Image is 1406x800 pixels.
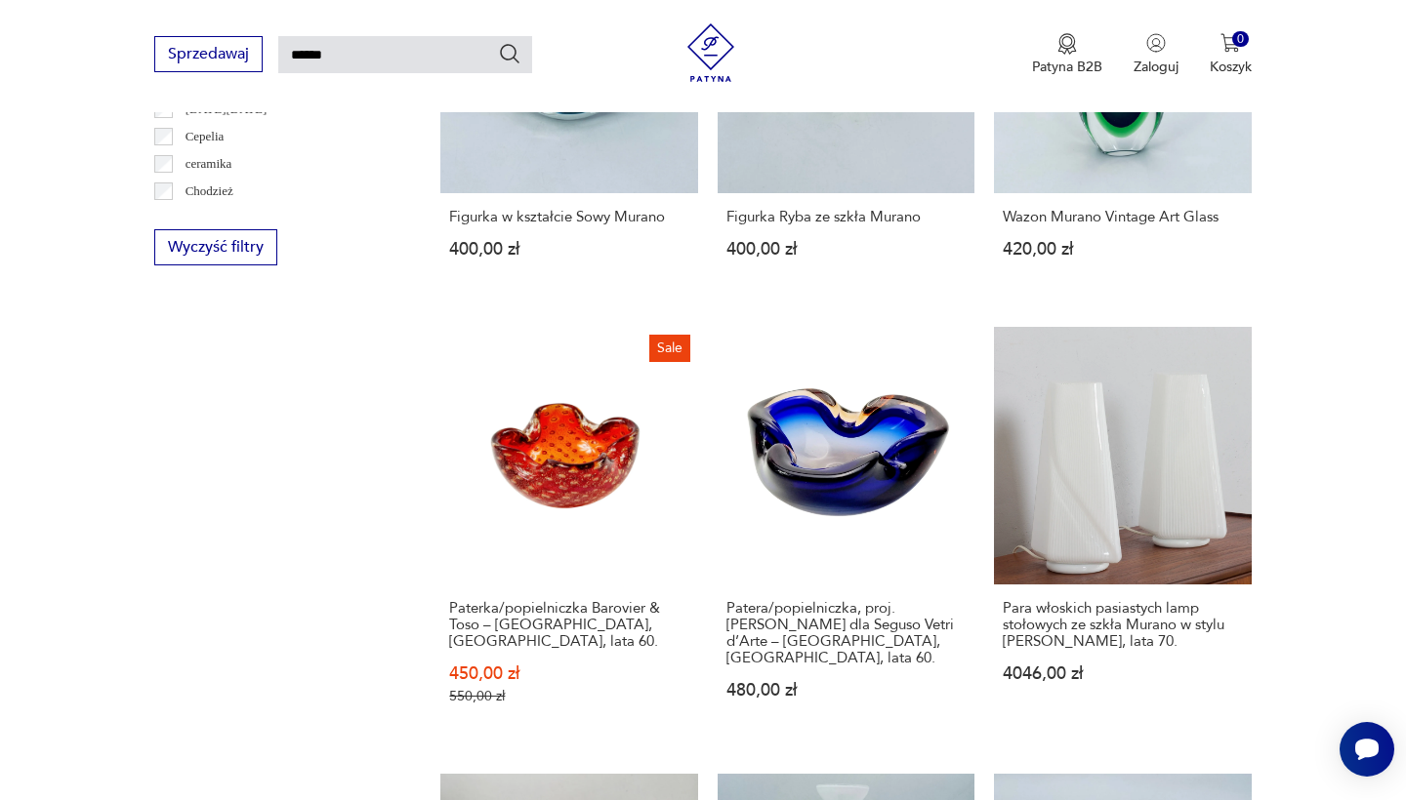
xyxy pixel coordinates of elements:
[154,49,263,62] a: Sprzedawaj
[726,682,966,699] p: 480,00 zł
[1057,33,1077,55] img: Ikona medalu
[154,229,277,265] button: Wyczyść filtry
[449,600,688,650] h3: Paterka/popielniczka Barovier & Toso – [GEOGRAPHIC_DATA], [GEOGRAPHIC_DATA], lata 60.
[1003,209,1242,225] h3: Wazon Murano Vintage Art Glass
[1146,33,1166,53] img: Ikonka użytkownika
[994,327,1251,741] a: Para włoskich pasiastych lamp stołowych ze szkła Murano w stylu Lino Tagliapietra, lata 70.Para w...
[186,180,233,202] p: Chodzież
[1032,33,1102,76] button: Patyna B2B
[1340,722,1394,777] iframe: Smartsupp widget button
[449,241,688,258] p: 400,00 zł
[186,126,225,147] p: Cepelia
[1003,665,1242,682] p: 4046,00 zł
[718,327,974,741] a: Patera/popielniczka, proj. Flavio Poli dla Seguso Vetri d’Arte – Murano, Włochy, lata 60.Patera/p...
[498,42,521,65] button: Szukaj
[1220,33,1240,53] img: Ikona koszyka
[186,208,232,229] p: Ćmielów
[1232,31,1249,48] div: 0
[1134,33,1179,76] button: Zaloguj
[449,688,688,704] p: 550,00 zł
[186,153,232,175] p: ceramika
[1210,58,1252,76] p: Koszyk
[154,36,263,72] button: Sprzedawaj
[449,209,688,225] h3: Figurka w kształcie Sowy Murano
[726,600,966,666] h3: Patera/popielniczka, proj. [PERSON_NAME] dla Seguso Vetri d’Arte – [GEOGRAPHIC_DATA], [GEOGRAPHIC...
[682,23,740,82] img: Patyna - sklep z meblami i dekoracjami vintage
[1003,600,1242,650] h3: Para włoskich pasiastych lamp stołowych ze szkła Murano w stylu [PERSON_NAME], lata 70.
[1032,33,1102,76] a: Ikona medaluPatyna B2B
[1210,33,1252,76] button: 0Koszyk
[726,209,966,225] h3: Figurka Ryba ze szkła Murano
[1003,241,1242,258] p: 420,00 zł
[726,241,966,258] p: 400,00 zł
[449,665,688,682] p: 450,00 zł
[440,327,697,741] a: SalePaterka/popielniczka Barovier & Toso – Murano, Włochy, lata 60.Paterka/popielniczka Barovier ...
[1032,58,1102,76] p: Patyna B2B
[1134,58,1179,76] p: Zaloguj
